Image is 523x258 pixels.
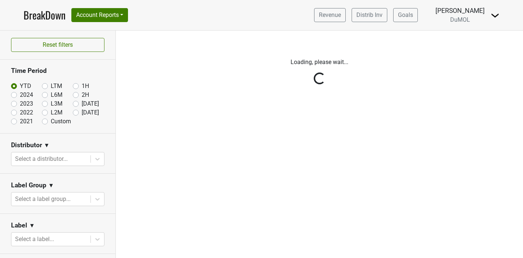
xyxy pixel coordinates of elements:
span: DuMOL [450,16,470,23]
p: Loading, please wait... [121,58,517,67]
a: BreakDown [24,7,65,23]
a: Distrib Inv [352,8,387,22]
a: Goals [393,8,418,22]
div: [PERSON_NAME] [435,6,485,15]
a: Revenue [314,8,346,22]
img: Dropdown Menu [491,11,499,20]
button: Account Reports [71,8,128,22]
